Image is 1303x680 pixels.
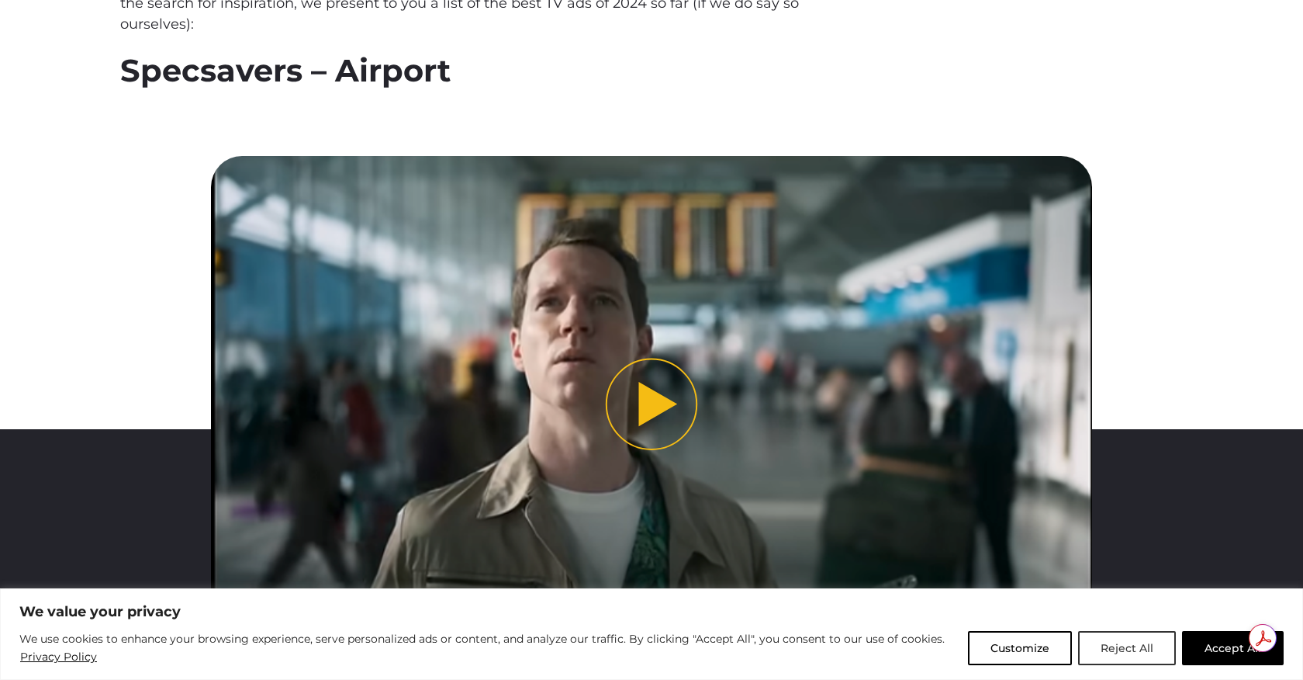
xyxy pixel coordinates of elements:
strong: Specsavers – Airport [120,51,451,89]
button: Play video [211,156,1093,652]
a: Privacy Policy [19,647,98,666]
img: Screenshot of the Specsavers TV Ad from 2024 [211,156,1093,652]
p: We value your privacy [19,602,1284,621]
p: We use cookies to enhance your browsing experience, serve personalized ads or content, and analyz... [19,630,956,667]
button: Reject All [1078,631,1176,665]
button: Accept All [1182,631,1284,665]
button: Customize [968,631,1072,665]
